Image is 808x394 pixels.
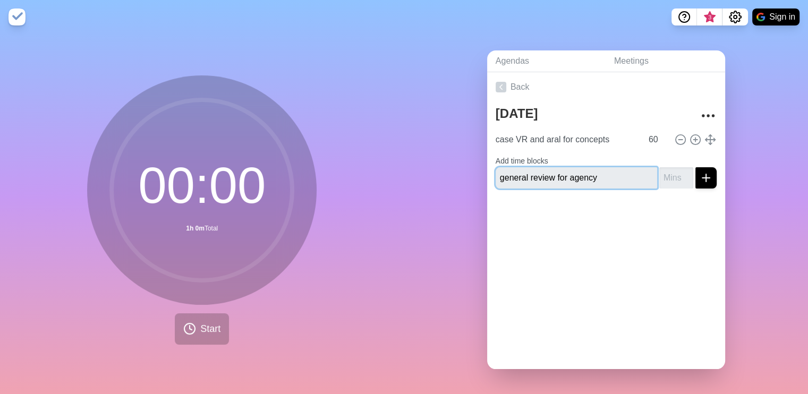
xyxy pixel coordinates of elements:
a: Back [487,72,725,102]
span: Start [200,322,220,336]
img: google logo [756,13,765,21]
button: More [698,105,719,126]
button: Sign in [752,8,800,25]
a: Meetings [606,50,725,72]
a: Agendas [487,50,606,72]
input: Mins [659,167,693,189]
button: Help [671,8,697,25]
label: Add time blocks [496,157,548,165]
input: Name [491,129,642,150]
button: What’s new [697,8,722,25]
button: Settings [722,8,748,25]
span: 3 [705,13,714,22]
img: timeblocks logo [8,8,25,25]
input: Mins [644,129,670,150]
input: Name [496,167,657,189]
button: Start [175,313,229,345]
